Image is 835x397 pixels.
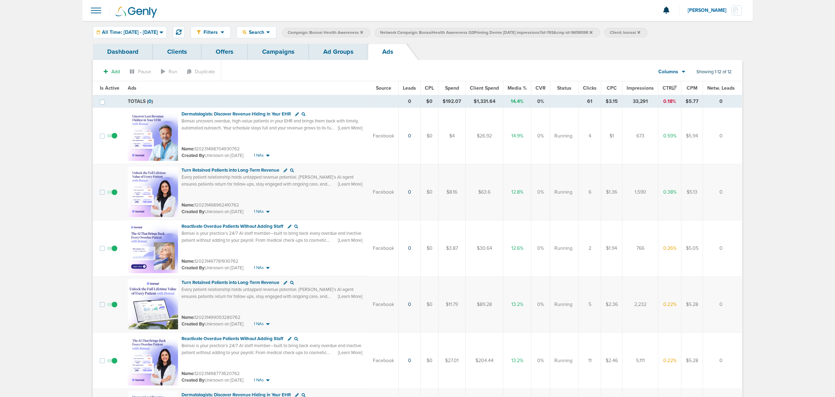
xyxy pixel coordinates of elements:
a: 0 [408,133,411,139]
td: $5.28 [681,276,703,332]
td: $5.94 [681,108,703,164]
span: [Learn More] [338,350,362,356]
td: $26.92 [466,108,503,164]
td: $8.16 [438,164,466,220]
img: Ad image [128,335,178,385]
span: Bonsai uncovers overdue, high-value patients in your EHR and brings them back with timely, automa... [182,118,359,137]
td: 0.22% [658,276,681,332]
td: $1.36 [601,164,622,220]
span: Bonsai is your practice’s 24/7 AI staff member—built to bring back every overdue and inactive pat... [182,343,364,369]
td: $11.79 [438,276,466,332]
small: 120231498704930762 [182,146,240,152]
td: $5.28 [681,332,703,389]
small: Unknown on [DATE] [182,265,243,271]
td: 0 [399,95,421,108]
span: Running [554,301,572,308]
span: Created By [182,153,205,158]
span: 1 NAs [254,321,264,327]
td: 2,232 [622,276,658,332]
span: CPL [425,85,434,91]
td: 6 [579,164,601,220]
td: 0 [703,332,742,389]
a: 0 [408,245,411,251]
td: $2.36 [601,276,622,332]
span: 1 NAs [254,209,264,215]
td: 4 [579,108,601,164]
td: $5.77 [681,95,703,108]
span: Showing 1-12 of 12 [696,69,732,75]
span: Reactivate Overdue Patients Without Adding Staff [182,224,283,229]
td: 12.6% [503,220,531,276]
td: TOTALS ( ) [124,95,369,108]
span: Media % [508,85,527,91]
span: Created By [182,377,205,383]
a: Ads [368,44,408,60]
td: 0% [531,164,550,220]
img: Ad image [128,223,178,273]
td: $63.6 [466,164,503,220]
a: Ad Groups [309,44,368,60]
span: Name: [182,146,194,152]
td: 1,590 [622,164,658,220]
td: 14.4% [503,95,531,108]
small: 120231498773620762 [182,371,240,376]
td: 0 [703,108,742,164]
td: $89.28 [466,276,503,332]
a: Offers [201,44,248,60]
td: 0.22% [658,332,681,389]
span: All Time: [DATE] - [DATE] [102,30,158,35]
td: 11 [579,332,601,389]
td: $5.13 [681,164,703,220]
td: 0.26% [658,220,681,276]
span: Created By [182,265,205,271]
span: Search [246,29,266,35]
span: Dermatologists: Discover Revenue Hiding in Your EHR [182,111,291,117]
span: Reactivate Overdue Patients Without Adding Staff [182,336,283,342]
span: Created By [182,209,205,215]
span: Client: bonsai [610,30,640,36]
span: Every patient relationship holds untapped revenue potential. [PERSON_NAME]’s AI agent ensures pat... [182,287,358,313]
span: Running [554,357,572,364]
small: 120231499053280762 [182,315,241,320]
td: $2.46 [601,332,622,389]
a: 0 [408,189,411,195]
img: Ad image [128,111,178,161]
span: Name: [182,259,194,264]
td: $0 [421,276,438,332]
img: Ad image [128,167,178,217]
span: 1 NAs [254,377,264,383]
td: 673 [622,108,658,164]
td: $27.01 [438,332,466,389]
td: $204.44 [466,332,503,389]
td: 0.59% [658,108,681,164]
a: Campaigns [248,44,309,60]
span: Created By [182,321,205,327]
span: Source [376,85,391,91]
td: 0% [531,276,550,332]
td: 0 [703,164,742,220]
td: $0 [421,332,438,389]
td: $0 [421,95,438,108]
td: Facebook [369,276,399,332]
td: $30.64 [466,220,503,276]
span: Every patient relationship holds untapped revenue potential. [PERSON_NAME]’s AI agent ensures pat... [182,174,358,201]
a: 0 [408,358,411,364]
small: Unknown on [DATE] [182,377,243,383]
td: 13.2% [503,332,531,389]
small: Unknown on [DATE] [182,152,243,159]
td: 766 [622,220,658,276]
span: Spend [445,85,459,91]
span: Ads [128,85,136,91]
td: $1.94 [601,220,622,276]
span: CPM [687,85,697,91]
td: 5 [579,276,601,332]
span: Campaign: Bonsai Health Awareness [288,30,363,36]
td: $5.05 [681,220,703,276]
td: 0.38% [658,164,681,220]
td: 13.2% [503,276,531,332]
td: $1,331.64 [466,95,503,108]
td: Facebook [369,332,399,389]
span: [Learn More] [338,237,362,244]
td: Facebook [369,220,399,276]
td: $192.07 [438,95,466,108]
